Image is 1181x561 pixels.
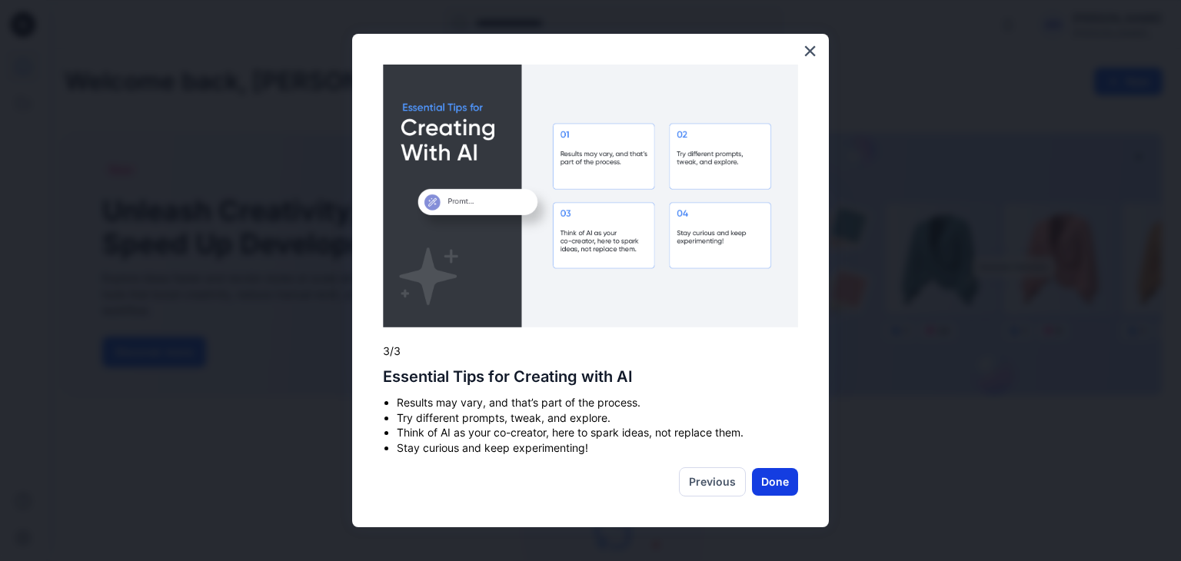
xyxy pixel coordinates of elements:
[397,440,798,456] li: Stay curious and keep experimenting!
[383,344,798,359] p: 3/3
[383,367,798,386] h2: Essential Tips for Creating with AI
[397,425,798,440] li: Think of AI as your co-creator, here to spark ideas, not replace them.
[752,468,798,496] button: Done
[397,395,798,410] li: Results may vary, and that’s part of the process.
[679,467,746,496] button: Previous
[803,38,817,63] button: Close
[397,410,798,426] li: Try different prompts, tweak, and explore.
